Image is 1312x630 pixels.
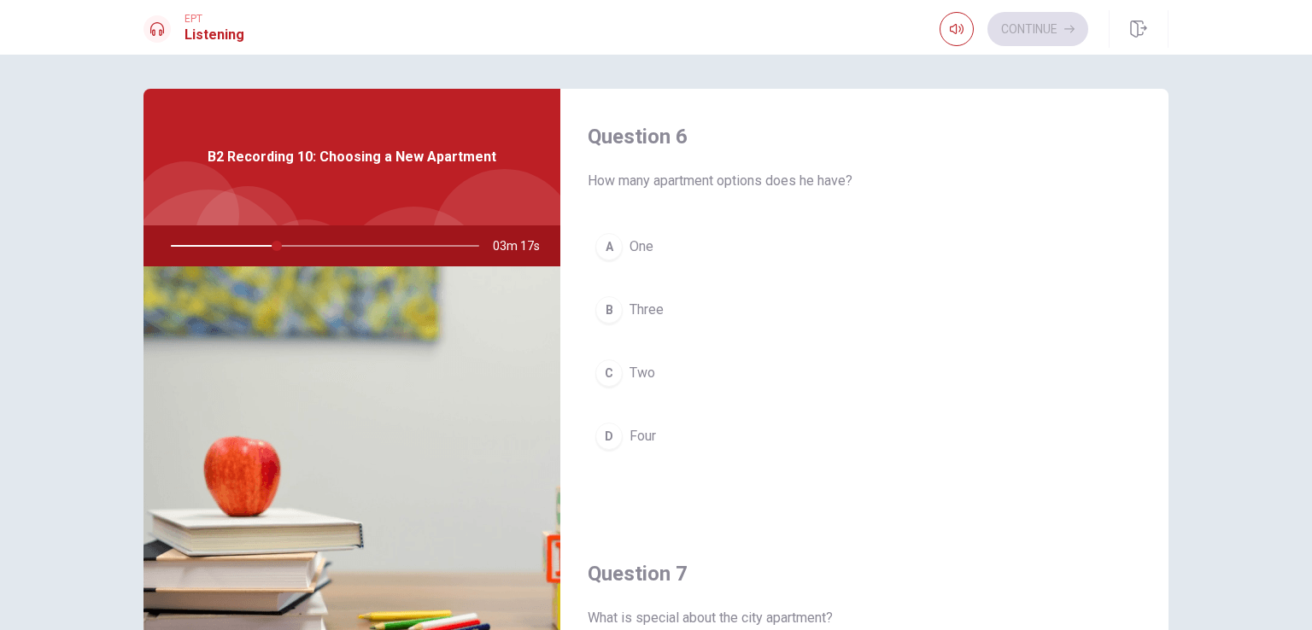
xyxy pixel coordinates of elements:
button: CTwo [588,352,1141,394]
span: EPT [184,13,244,25]
h4: Question 6 [588,123,1141,150]
span: 03m 17s [493,225,553,266]
span: Four [630,426,656,446]
span: Three [630,300,664,320]
span: What is special about the city apartment? [588,608,1141,628]
span: B2 Recording 10: Choosing a New Apartment [208,147,496,167]
div: D [595,423,623,450]
span: One [630,236,653,257]
button: DFour [588,415,1141,458]
h4: Question 7 [588,560,1141,587]
div: A [595,233,623,260]
button: AOne [588,225,1141,268]
span: How many apartment options does he have? [588,171,1141,191]
span: Two [630,363,655,383]
div: B [595,296,623,324]
h1: Listening [184,25,244,45]
div: C [595,359,623,387]
button: BThree [588,289,1141,331]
